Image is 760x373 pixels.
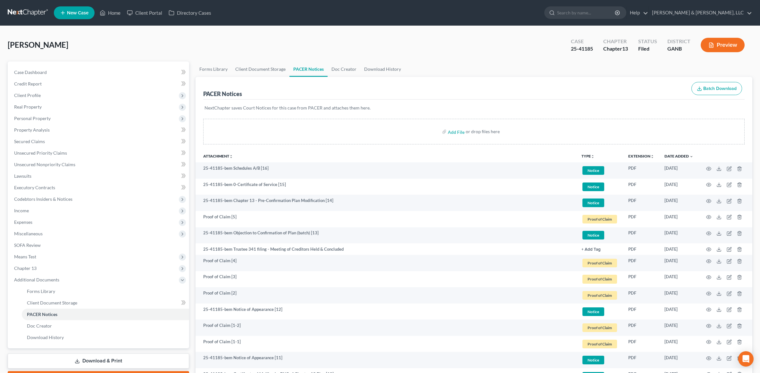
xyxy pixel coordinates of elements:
a: Unsecured Priority Claims [9,147,189,159]
span: Chapter 13 [14,265,37,271]
a: Notice [581,230,618,240]
td: [DATE] [659,336,698,352]
td: PDF [623,304,659,320]
span: Notice [582,356,604,364]
a: Notice [581,306,618,317]
a: Credit Report [9,78,189,90]
a: Help [627,7,648,19]
span: Notice [582,199,604,207]
div: or drop files here [466,128,500,135]
a: Secured Claims [9,136,189,147]
span: Forms Library [27,288,55,294]
a: Proof of Claim [581,214,618,224]
td: Proof of Claim [5] [196,211,576,227]
td: 25-41185-bem Notice of Appearance [11] [196,352,576,368]
span: Income [14,208,29,213]
a: Doc Creator [22,320,189,332]
a: Forms Library [196,61,231,77]
span: Notice [582,231,604,239]
td: PDF [623,179,659,195]
a: [PERSON_NAME] & [PERSON_NAME], LLC [649,7,752,19]
td: [DATE] [659,304,698,320]
a: Forms Library [22,286,189,297]
button: TYPEunfold_more [581,154,595,158]
div: Chapter [603,38,628,45]
span: Client Document Storage [27,300,77,305]
a: Proof of Claim [581,322,618,333]
td: 25-41185-bem 0-Certificate of Service [15] [196,179,576,195]
td: PDF [623,211,659,227]
span: Proof of Claim [582,215,617,223]
button: Batch Download [691,82,742,95]
div: Status [638,38,657,45]
td: [DATE] [659,162,698,179]
td: [DATE] [659,320,698,336]
div: 25-41185 [571,45,593,53]
span: Unsecured Priority Claims [14,150,67,156]
button: Preview [701,38,745,52]
a: PACER Notices [289,61,328,77]
span: Case Dashboard [14,69,47,75]
span: Additional Documents [14,277,59,282]
span: Download History [27,335,64,340]
a: Case Dashboard [9,67,189,78]
td: Proof of Claim [4] [196,255,576,271]
a: Notice [581,355,618,365]
span: Notice [582,307,604,316]
td: PDF [623,255,659,271]
td: PDF [623,287,659,304]
span: Expenses [14,219,32,225]
td: 25-41185-bem Objection to Confirmation of Plan (batch) [13] [196,227,576,244]
div: Chapter [603,45,628,53]
span: Executory Contracts [14,185,55,190]
a: Unsecured Nonpriority Claims [9,159,189,170]
a: Home [96,7,124,19]
td: [DATE] [659,287,698,304]
span: Doc Creator [27,323,52,328]
td: Proof of Claim [2] [196,287,576,304]
span: Real Property [14,104,42,109]
a: Proof of Claim [581,258,618,268]
div: GANB [667,45,690,53]
a: Lawsuits [9,170,189,182]
td: PDF [623,320,659,336]
span: Proof of Claim [582,275,617,283]
span: Notice [582,166,604,175]
span: Proof of Claim [582,323,617,332]
a: + Add Tag [581,246,618,252]
td: PDF [623,352,659,368]
span: Notice [582,182,604,191]
span: Means Test [14,254,36,259]
div: PACER Notices [203,90,242,98]
td: 25-41185-bem Schedules A/B [16] [196,162,576,179]
span: SOFA Review [14,242,41,248]
td: PDF [623,243,659,255]
div: District [667,38,690,45]
td: [DATE] [659,227,698,244]
a: Notice [581,165,618,176]
div: Open Intercom Messenger [738,351,754,367]
td: Proof of Claim [3] [196,271,576,288]
td: [DATE] [659,243,698,255]
a: Attachmentunfold_more [203,154,233,158]
i: expand_more [689,155,693,158]
span: Proof of Claim [582,291,617,300]
span: Secured Claims [14,139,45,144]
a: Download History [22,332,189,343]
td: [DATE] [659,255,698,271]
span: Property Analysis [14,127,50,133]
span: Personal Property [14,116,51,121]
a: Download History [360,61,405,77]
a: Client Document Storage [231,61,289,77]
i: unfold_more [229,155,233,158]
a: Directory Cases [165,7,214,19]
a: Extensionunfold_more [628,154,654,158]
a: Download & Print [8,353,189,369]
span: Miscellaneous [14,231,43,236]
span: Codebtors Insiders & Notices [14,196,72,202]
a: Proof of Claim [581,274,618,284]
div: Filed [638,45,657,53]
td: PDF [623,195,659,211]
span: Unsecured Nonpriority Claims [14,162,75,167]
a: Date Added expand_more [664,154,693,158]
